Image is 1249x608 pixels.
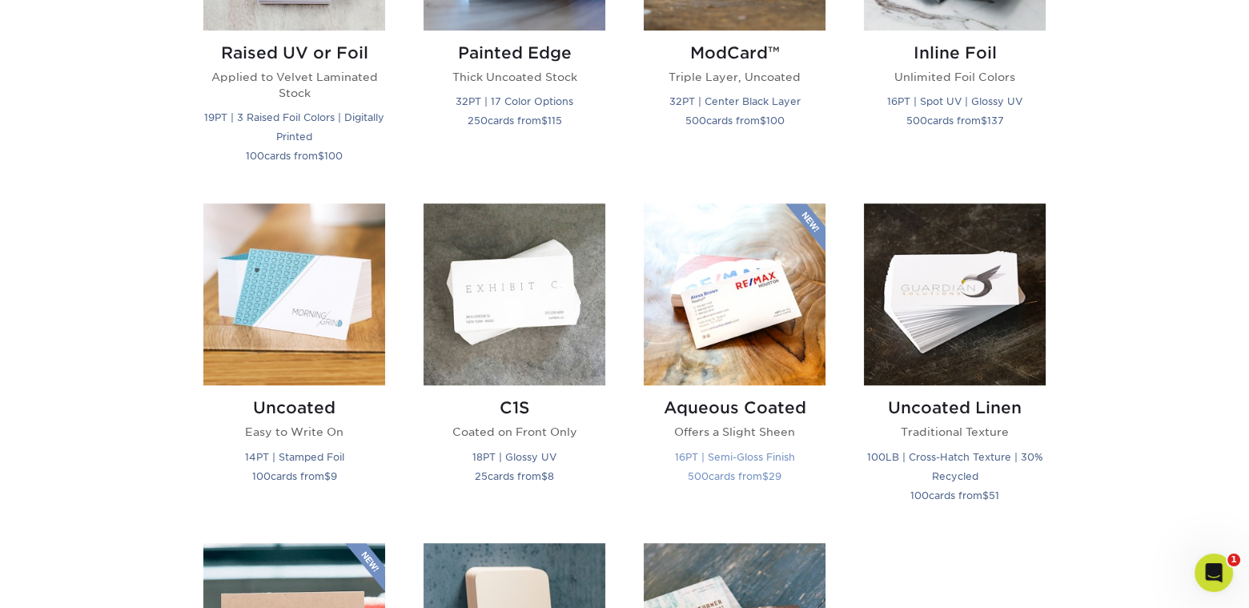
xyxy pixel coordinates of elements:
span: 500 [685,115,706,127]
h2: ModCard™ [644,43,825,62]
span: 137 [987,115,1004,127]
span: 115 [548,115,562,127]
span: 100 [252,470,271,482]
img: New Product [345,543,385,591]
span: $ [541,115,548,127]
p: Unlimited Foil Colors [864,69,1046,85]
iframe: Intercom live chat [1195,554,1233,592]
small: 32PT | Center Black Layer [669,95,801,107]
p: Easy to Write On [203,424,385,440]
small: cards from [252,470,337,482]
small: 18PT | Glossy UV [472,451,556,463]
span: $ [762,470,769,482]
span: 100 [324,150,343,162]
a: Uncoated Linen Business Cards Uncoated Linen Traditional Texture 100LB | Cross-Hatch Texture | 30... [864,203,1046,523]
span: 500 [906,115,927,127]
span: 100 [246,150,264,162]
small: cards from [910,489,999,501]
small: cards from [468,115,562,127]
a: C1S Business Cards C1S Coated on Front Only 18PT | Glossy UV 25cards from$8 [424,203,605,523]
p: Applied to Velvet Laminated Stock [203,69,385,102]
small: 19PT | 3 Raised Foil Colors | Digitally Printed [204,111,384,143]
span: 51 [989,489,999,501]
span: 25 [475,470,488,482]
img: Aqueous Coated Business Cards [644,203,825,385]
span: $ [982,489,989,501]
span: $ [760,115,766,127]
a: Uncoated Business Cards Uncoated Easy to Write On 14PT | Stamped Foil 100cards from$9 [203,203,385,523]
img: Uncoated Linen Business Cards [864,203,1046,385]
img: New Product [785,203,825,252]
h2: C1S [424,398,605,417]
span: 1 [1227,554,1240,566]
span: 100 [766,115,785,127]
p: Traditional Texture [864,424,1046,440]
a: Aqueous Coated Business Cards Aqueous Coated Offers a Slight Sheen 16PT | Semi-Gloss Finish 500ca... [644,203,825,523]
small: 16PT | Spot UV | Glossy UV [887,95,1022,107]
span: 500 [688,470,709,482]
span: $ [981,115,987,127]
span: 8 [548,470,554,482]
small: cards from [246,150,343,162]
h2: Uncoated [203,398,385,417]
span: 100 [910,489,929,501]
h2: Inline Foil [864,43,1046,62]
small: cards from [688,470,781,482]
img: C1S Business Cards [424,203,605,385]
h2: Aqueous Coated [644,398,825,417]
span: $ [324,470,331,482]
small: 16PT | Semi-Gloss Finish [675,451,795,463]
p: Offers a Slight Sheen [644,424,825,440]
p: Triple Layer, Uncoated [644,69,825,85]
p: Thick Uncoated Stock [424,69,605,85]
p: Coated on Front Only [424,424,605,440]
span: 250 [468,115,488,127]
span: $ [541,470,548,482]
h2: Raised UV or Foil [203,43,385,62]
small: 14PT | Stamped Foil [245,451,344,463]
small: cards from [475,470,554,482]
span: $ [318,150,324,162]
h2: Uncoated Linen [864,398,1046,417]
h2: Painted Edge [424,43,605,62]
small: cards from [685,115,785,127]
small: cards from [906,115,1004,127]
img: Uncoated Business Cards [203,203,385,385]
span: 29 [769,470,781,482]
small: 32PT | 17 Color Options [456,95,573,107]
small: 100LB | Cross-Hatch Texture | 30% Recycled [867,451,1043,482]
span: 9 [331,470,337,482]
